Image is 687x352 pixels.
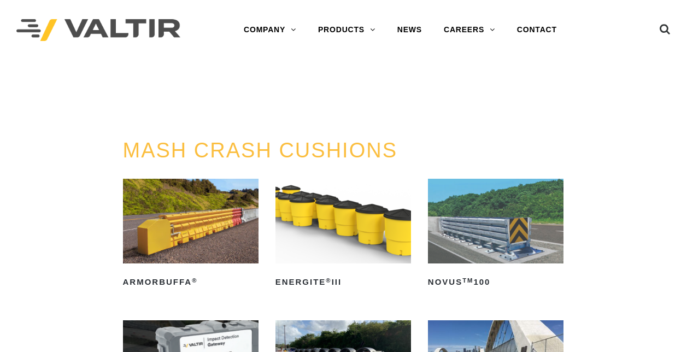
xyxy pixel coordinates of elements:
[428,273,563,291] h2: NOVUS 100
[428,179,563,291] a: NOVUSTM100
[123,179,259,291] a: ArmorBuffa®
[123,139,398,162] a: MASH CRASH CUSHIONS
[386,19,433,41] a: NEWS
[233,19,307,41] a: COMPANY
[326,277,331,284] sup: ®
[192,277,197,284] sup: ®
[123,273,259,291] h2: ArmorBuffa
[275,273,411,291] h2: ENERGITE III
[506,19,568,41] a: CONTACT
[462,277,473,284] sup: TM
[275,179,411,291] a: ENERGITE®III
[16,19,180,42] img: Valtir
[433,19,506,41] a: CAREERS
[307,19,386,41] a: PRODUCTS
